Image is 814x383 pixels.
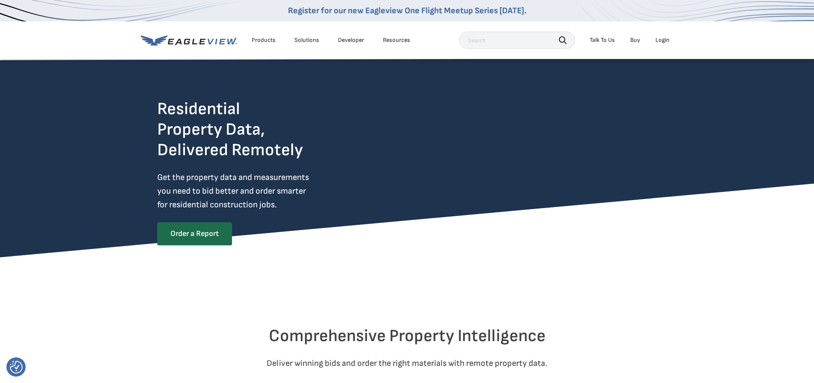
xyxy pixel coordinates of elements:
input: Search [459,32,575,49]
a: Buy [630,36,640,44]
a: Register for our new Eagleview One Flight Meetup Series [DATE]. [288,6,526,16]
p: Get the property data and measurements you need to bid better and order smarter for residential c... [157,171,344,212]
div: Resources [383,36,410,44]
p: Deliver winning bids and order the right materials with remote property data. [157,356,657,370]
div: Solutions [294,36,319,44]
a: Order a Report [157,222,232,245]
div: Login [655,36,670,44]
h2: Residential Property Data, Delivered Remotely [157,99,303,160]
div: Talk To Us [590,36,615,44]
img: Revisit consent button [10,361,23,374]
div: Products [252,36,276,44]
a: Developer [338,36,364,44]
button: Consent Preferences [10,361,23,374]
h2: Comprehensive Property Intelligence [157,326,657,346]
